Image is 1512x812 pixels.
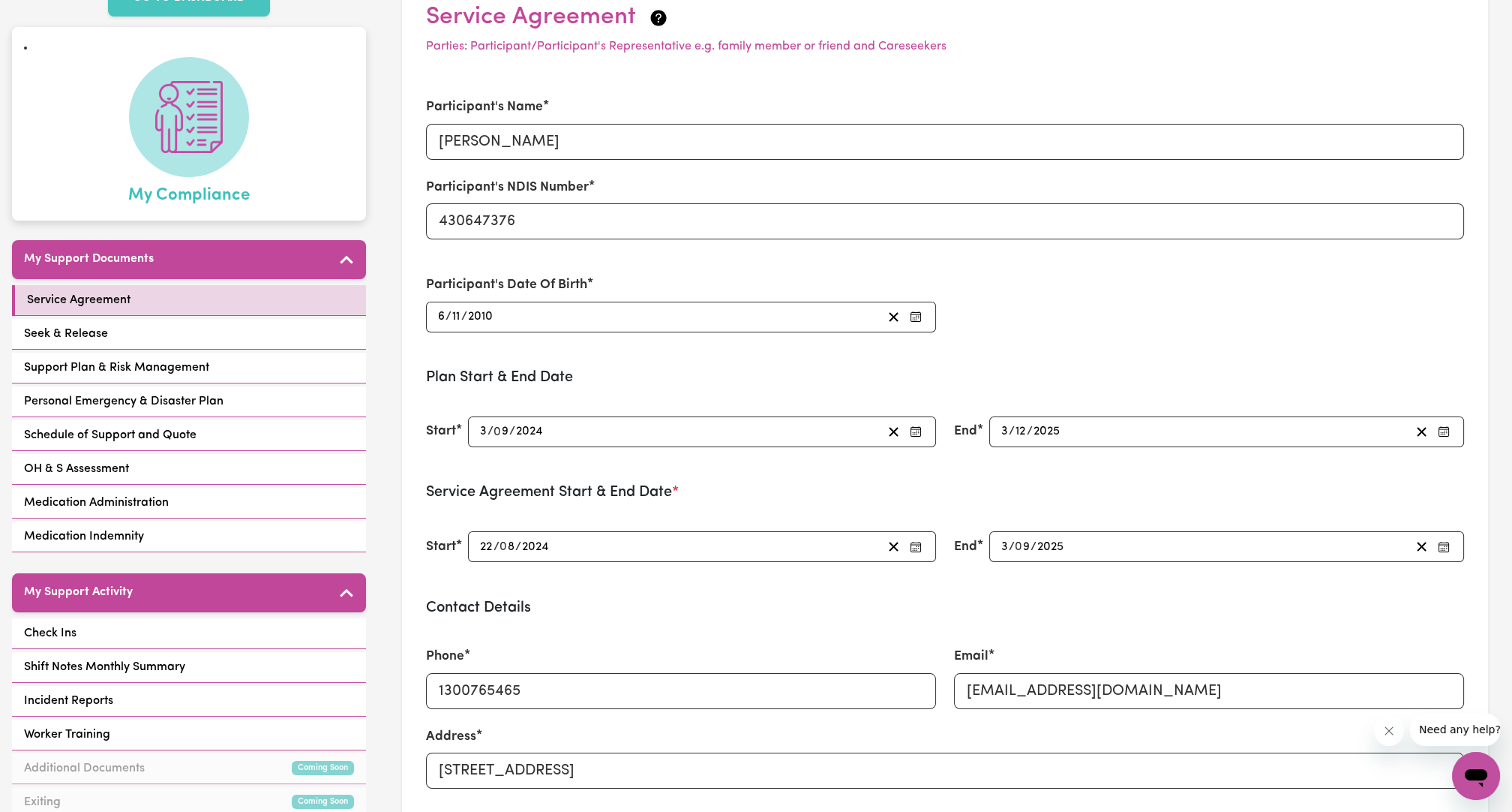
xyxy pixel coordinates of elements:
[1000,537,1009,557] input: --
[1033,422,1061,442] input: ----
[24,759,145,777] span: Additional Documents
[12,240,366,279] button: My Support Documents
[1000,422,1009,442] input: --
[1015,422,1027,442] input: --
[12,353,366,383] a: Support Plan & Risk Management
[515,422,544,442] input: ----
[954,647,988,666] label: Email
[24,528,144,546] span: Medication Indemnity
[24,624,76,642] span: Check Ins
[24,392,223,411] span: Personal Emergency & Disaster Plan
[426,178,589,197] label: Participant's NDIS Number
[24,585,133,600] h5: My Support Activity
[292,795,354,809] small: Coming Soon
[426,727,476,747] label: Address
[12,652,366,683] a: Shift Notes Monthly Summary
[426,599,1464,617] h3: Contact Details
[292,761,354,775] small: Coming Soon
[437,307,445,327] input: --
[24,252,154,266] h5: My Support Documents
[451,307,461,327] input: --
[500,537,515,557] input: --
[24,692,113,710] span: Incident Reports
[12,454,366,485] a: OH & S Assessment
[12,319,366,350] a: Seek & Release
[128,177,250,209] span: My Compliance
[12,386,366,417] a: Personal Emergency & Disaster Plan
[1036,537,1065,557] input: ----
[24,359,209,377] span: Support Plan & Risk Management
[479,537,493,557] input: --
[27,291,130,309] span: Service Agreement
[12,488,366,519] a: Medication Administration
[426,368,1464,386] h3: Plan Start & End Date
[24,325,108,343] span: Seek & Release
[12,686,366,717] a: Incident Reports
[1030,540,1036,554] span: /
[426,537,456,557] label: Start
[493,426,501,438] span: 0
[479,422,487,442] input: --
[445,310,451,323] span: /
[24,57,354,209] a: My Compliance
[9,11,91,23] span: Need any help?
[24,426,196,444] span: Schedule of Support and Quote
[426,483,1464,501] h3: Service Agreement Start & End Date
[1009,425,1015,438] span: /
[12,573,366,612] button: My Support Activity
[24,658,185,676] span: Shift Notes Monthly Summary
[12,618,366,649] a: Check Ins
[1374,716,1404,746] iframe: Close message
[12,285,366,316] a: Service Agreement
[509,425,515,438] span: /
[494,422,509,442] input: --
[1452,752,1500,800] iframe: Button to launch messaging window
[1027,425,1033,438] span: /
[1410,713,1500,746] iframe: Message from company
[1015,537,1030,557] input: --
[12,420,366,451] a: Schedule of Support and Quote
[24,460,129,478] span: OH & S Assessment
[426,98,543,117] label: Participant's Name
[426,275,587,295] label: Participant's Date Of Birth
[24,494,169,512] span: Medication Administration
[493,540,499,554] span: /
[426,422,456,441] label: Start
[426,3,1464,32] h2: Service Agreement
[1009,540,1015,554] span: /
[954,422,977,441] label: End
[12,753,366,784] a: Additional DocumentsComing Soon
[467,307,494,327] input: ----
[461,310,467,323] span: /
[521,537,550,557] input: ----
[426,647,464,666] label: Phone
[426,38,1464,56] p: Parties: Participant/Participant's Representative e.g. family member or friend and Careseekers
[487,425,493,438] span: /
[1015,541,1022,553] span: 0
[954,537,977,557] label: End
[12,522,366,552] a: Medication Indemnity
[24,726,110,744] span: Worker Training
[499,541,507,553] span: 0
[24,793,61,811] span: Exiting
[515,540,521,554] span: /
[12,720,366,750] a: Worker Training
